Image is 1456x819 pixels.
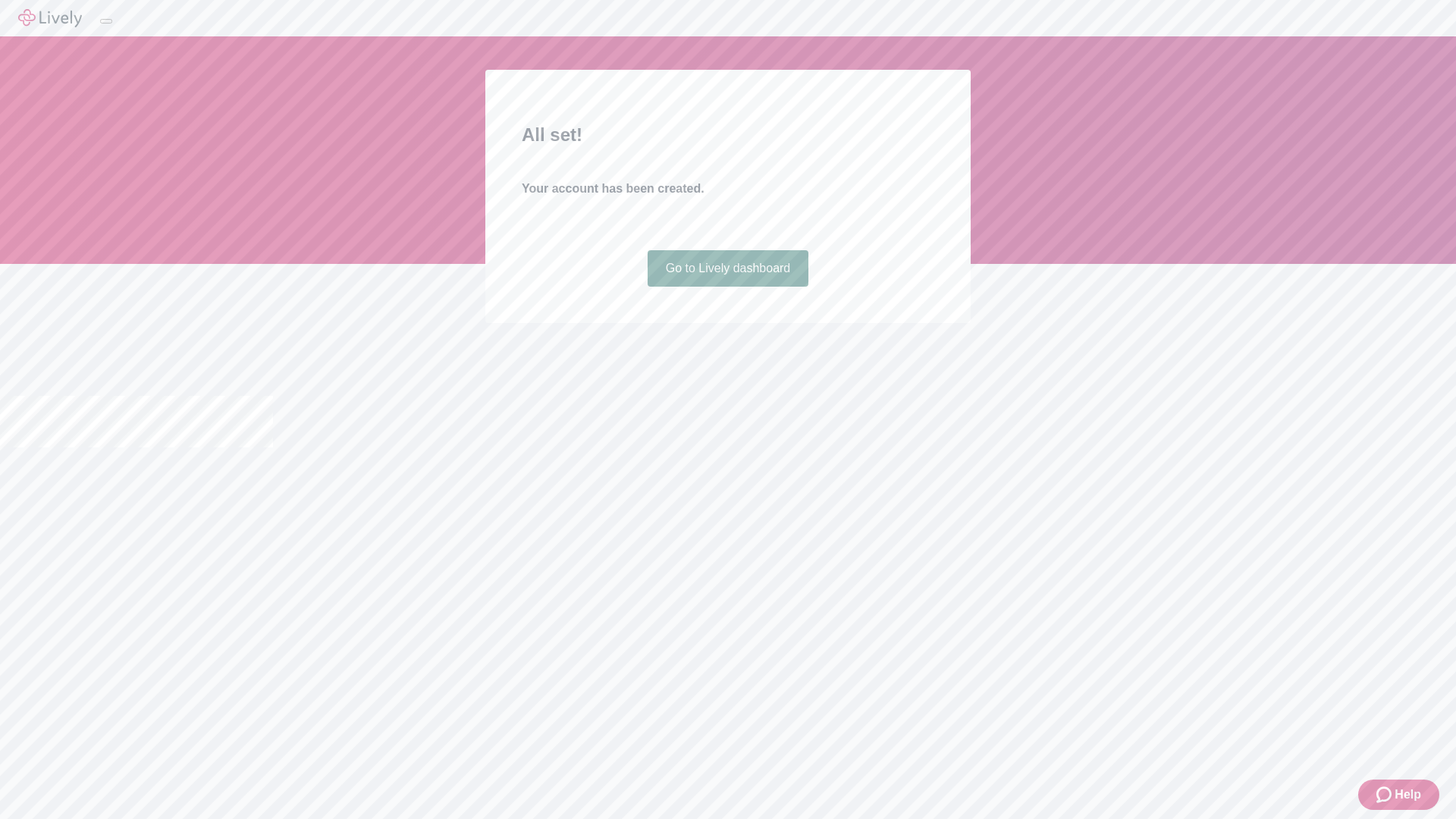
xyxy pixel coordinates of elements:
[648,250,809,287] a: Go to Lively dashboard
[1395,786,1421,804] span: Help
[522,180,934,198] h4: Your account has been created.
[1376,786,1395,804] svg: Zendesk support icon
[1358,780,1439,810] button: Zendesk support iconHelp
[100,19,112,24] button: Log out
[18,9,82,27] img: Lively
[522,121,934,149] h2: All set!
